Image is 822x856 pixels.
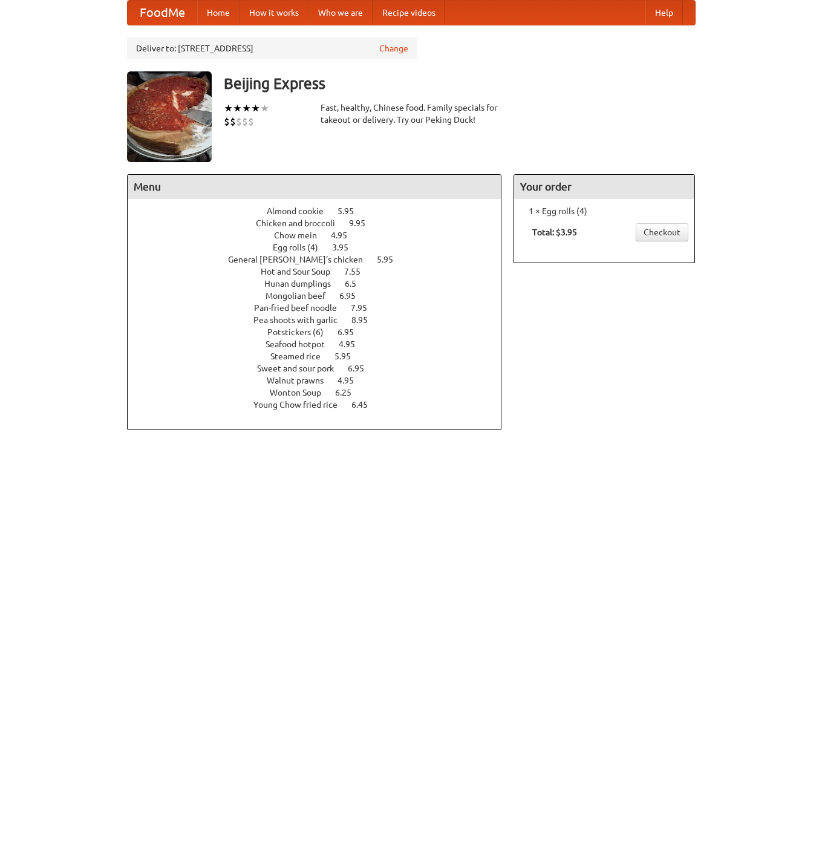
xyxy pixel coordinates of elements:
[267,376,376,385] a: Walnut prawns 4.95
[253,315,390,325] a: Pea shoots with garlic 8.95
[514,175,694,199] h4: Your order
[224,102,233,115] li: ★
[242,102,251,115] li: ★
[253,400,350,410] span: Young Chow fried rice
[128,1,197,25] a: FoodMe
[256,218,347,228] span: Chicken and broccoli
[228,255,416,264] a: General [PERSON_NAME]'s chicken 5.95
[264,279,379,289] a: Hunan dumplings 6.5
[257,364,387,373] a: Sweet and sour pork 6.95
[351,400,380,410] span: 6.45
[261,267,383,276] a: Hot and Sour Soup 7.55
[266,339,337,349] span: Seafood hotpot
[127,38,417,59] div: Deliver to: [STREET_ADDRESS]
[270,351,373,361] a: Steamed rice 5.95
[334,351,363,361] span: 5.95
[253,400,390,410] a: Young Chow fried rice 6.45
[332,243,360,252] span: 3.95
[351,315,380,325] span: 8.95
[253,315,350,325] span: Pea shoots with garlic
[338,376,366,385] span: 4.95
[338,327,366,337] span: 6.95
[345,279,368,289] span: 6.5
[256,218,388,228] a: Chicken and broccoli 9.95
[267,327,376,337] a: Potstickers (6) 6.95
[267,206,336,216] span: Almond cookie
[266,291,378,301] a: Mongolian beef 6.95
[273,243,371,252] a: Egg rolls (4) 3.95
[636,223,688,241] a: Checkout
[520,205,688,217] li: 1 × Egg rolls (4)
[338,206,366,216] span: 5.95
[267,206,376,216] a: Almond cookie 5.95
[236,115,242,128] li: $
[344,267,373,276] span: 7.55
[274,230,329,240] span: Chow mein
[248,115,254,128] li: $
[240,1,308,25] a: How it works
[260,102,269,115] li: ★
[230,115,236,128] li: $
[257,364,346,373] span: Sweet and sour pork
[267,327,336,337] span: Potstickers (6)
[308,1,373,25] a: Who we are
[339,291,368,301] span: 6.95
[261,267,342,276] span: Hot and Sour Soup
[351,303,379,313] span: 7.95
[349,218,377,228] span: 9.95
[127,71,212,162] img: angular.jpg
[273,243,330,252] span: Egg rolls (4)
[254,303,349,313] span: Pan-fried beef noodle
[128,175,501,199] h4: Menu
[274,230,370,240] a: Chow mein 4.95
[264,279,343,289] span: Hunan dumplings
[224,115,230,128] li: $
[335,388,364,397] span: 6.25
[379,42,408,54] a: Change
[251,102,260,115] li: ★
[242,115,248,128] li: $
[532,227,577,237] b: Total: $3.95
[270,388,333,397] span: Wonton Soup
[224,71,696,96] h3: Beijing Express
[321,102,502,126] div: Fast, healthy, Chinese food. Family specials for takeout or delivery. Try our Peking Duck!
[197,1,240,25] a: Home
[331,230,359,240] span: 4.95
[348,364,376,373] span: 6.95
[266,291,338,301] span: Mongolian beef
[270,351,333,361] span: Steamed rice
[228,255,375,264] span: General [PERSON_NAME]'s chicken
[270,388,374,397] a: Wonton Soup 6.25
[373,1,445,25] a: Recipe videos
[645,1,683,25] a: Help
[377,255,405,264] span: 5.95
[267,376,336,385] span: Walnut prawns
[233,102,242,115] li: ★
[254,303,390,313] a: Pan-fried beef noodle 7.95
[339,339,367,349] span: 4.95
[266,339,377,349] a: Seafood hotpot 4.95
